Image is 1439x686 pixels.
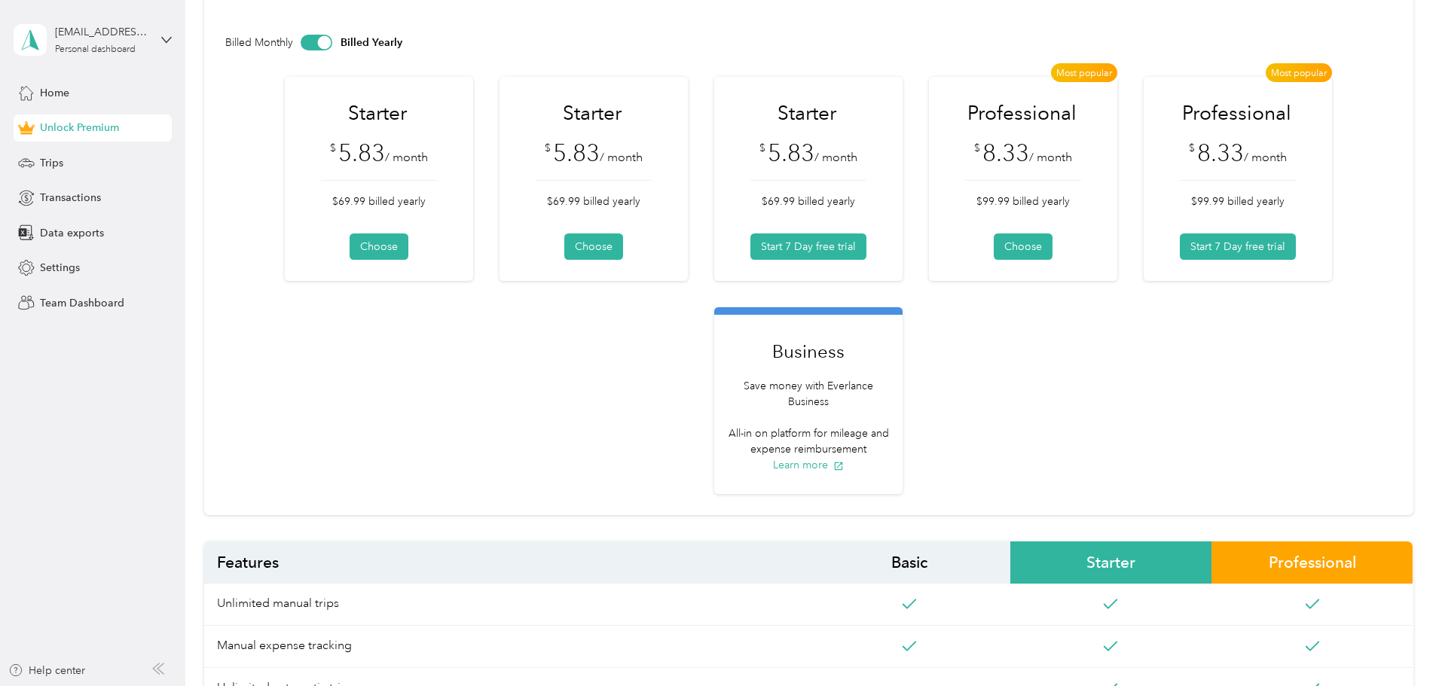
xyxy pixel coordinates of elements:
[723,378,895,410] p: Save money with Everlance Business
[974,140,980,156] span: $
[55,24,149,40] div: [EMAIL_ADDRESS][DOMAIN_NAME]
[773,457,844,473] button: Learn more
[1010,541,1211,584] span: Starter
[768,139,814,167] span: 5.83
[40,85,69,101] span: Home
[1211,541,1413,584] span: Professional
[564,233,623,260] button: Choose
[8,663,85,678] button: Help center
[225,35,293,50] p: Billed Monthly
[1029,150,1072,165] span: / month
[750,233,866,260] button: Start 7 Day free trial
[723,338,895,364] h1: Business
[1244,150,1287,165] span: / month
[55,45,136,54] div: Personal dashboard
[204,584,808,626] span: Unlimited manual trips
[40,190,101,206] span: Transactions
[1180,194,1296,209] p: $99.99 billed yearly
[1266,63,1332,82] span: Most popular
[341,35,402,50] p: Billed Yearly
[1189,140,1195,156] span: $
[40,120,119,136] span: Unlock Premium
[994,233,1053,260] button: Choose
[600,150,643,165] span: / month
[723,425,895,457] p: All-in on platform for mileage and expense reimbursement
[40,155,63,171] span: Trips
[321,100,434,127] h1: Starter
[545,140,551,156] span: $
[1197,139,1244,167] span: 8.33
[338,139,385,167] span: 5.83
[965,194,1081,209] p: $99.99 billed yearly
[385,150,428,165] span: / month
[1355,602,1439,686] iframe: Everlance-gr Chat Button Frame
[553,139,600,167] span: 5.83
[750,100,863,127] h1: Starter
[1180,233,1296,260] button: Start 7 Day free trial
[814,150,857,165] span: / month
[40,225,104,241] span: Data exports
[1180,100,1293,127] h1: Professional
[965,100,1078,127] h1: Professional
[40,295,124,311] span: Team Dashboard
[321,194,437,209] p: $69.99 billed yearly
[536,100,649,127] h1: Starter
[750,194,866,209] p: $69.99 billed yearly
[808,541,1010,584] span: Basic
[982,139,1029,167] span: 8.33
[350,233,408,260] button: Choose
[759,140,765,156] span: $
[40,260,80,276] span: Settings
[204,541,808,584] span: Features
[204,626,808,668] span: Manual expense tracking
[536,194,652,209] p: $69.99 billed yearly
[330,140,336,156] span: $
[1051,63,1117,82] span: Most popular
